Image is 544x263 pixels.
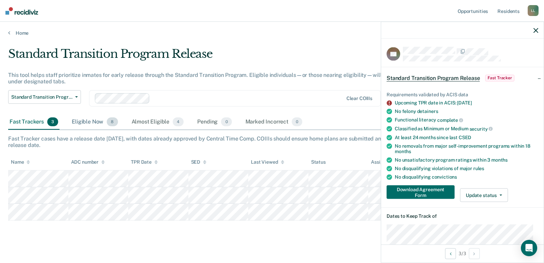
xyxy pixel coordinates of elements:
[473,166,484,171] span: rules
[432,174,457,180] span: convictions
[445,248,456,259] button: Previous Opportunity
[395,117,538,123] div: Functional literacy
[8,30,536,36] a: Home
[311,159,326,165] div: Status
[417,109,438,114] span: detainers
[491,157,508,163] span: months
[191,159,207,165] div: SED
[11,94,72,100] span: Standard Transition Program Release
[8,72,416,85] div: This tool helps staff prioritize inmates for early release through the Standard Transition Progra...
[437,117,463,123] span: complete
[469,248,480,259] button: Next Opportunity
[521,240,537,256] div: Open Intercom Messenger
[395,134,538,140] div: At least 24 months since last
[387,213,538,219] dt: Dates to Keep Track of
[395,157,538,163] div: No unsatisfactory program ratings within 3
[387,75,480,81] span: Standard Transition Program Release
[5,7,38,15] img: Recidiviz
[381,67,544,89] div: Standard Transition Program ReleaseFast Tracker
[107,117,118,126] span: 8
[11,159,30,165] div: Name
[173,117,184,126] span: 4
[8,47,416,66] div: Standard Transition Program Release
[292,117,302,126] span: 0
[460,188,508,202] button: Update status
[459,134,471,140] span: CSED
[387,185,457,199] a: Navigate to form link
[395,100,538,106] div: Upcoming TPR date in ACIS: [DATE]
[395,143,538,154] div: No removals from major self-improvement programs within 18
[8,115,60,130] div: Fast Trackers
[381,244,544,262] div: 3 / 3
[485,75,514,81] span: Fast Tracker
[8,135,536,148] div: Fast Tracker cases have a release date [DATE], with dates already approved by Central Time Comp. ...
[47,117,58,126] span: 3
[395,174,538,180] div: No disqualifying
[470,126,493,131] span: security
[528,5,539,16] div: L L
[130,115,185,130] div: Almost Eligible
[387,92,538,97] div: Requirements validated by ACIS data
[244,115,304,130] div: Marked Incorrect
[70,115,119,130] div: Eligible Now
[371,159,403,165] div: Assigned to
[395,149,411,154] span: months
[71,159,105,165] div: ADC number
[395,166,538,171] div: No disqualifying violations of major
[395,109,538,114] div: No felony
[221,117,232,126] span: 0
[131,159,158,165] div: TPR Date
[395,126,538,132] div: Classified as Minimum or Medium
[251,159,284,165] div: Last Viewed
[196,115,233,130] div: Pending
[387,185,455,199] button: Download Agreement Form
[346,96,372,101] div: Clear COIIIs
